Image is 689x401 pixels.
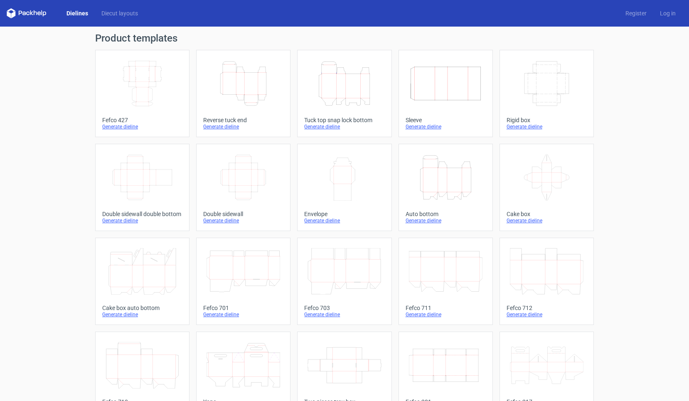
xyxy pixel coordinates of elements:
[406,117,486,123] div: Sleeve
[304,123,384,130] div: Generate dieline
[619,9,653,17] a: Register
[304,311,384,318] div: Generate dieline
[507,211,587,217] div: Cake box
[507,305,587,311] div: Fefco 712
[406,211,486,217] div: Auto bottom
[304,305,384,311] div: Fefco 703
[399,50,493,137] a: SleeveGenerate dieline
[406,217,486,224] div: Generate dieline
[399,144,493,231] a: Auto bottomGenerate dieline
[304,117,384,123] div: Tuck top snap lock bottom
[500,238,594,325] a: Fefco 712Generate dieline
[297,144,391,231] a: EnvelopeGenerate dieline
[95,9,145,17] a: Diecut layouts
[196,144,290,231] a: Double sidewallGenerate dieline
[406,123,486,130] div: Generate dieline
[507,217,587,224] div: Generate dieline
[102,311,182,318] div: Generate dieline
[95,33,594,43] h1: Product templates
[297,238,391,325] a: Fefco 703Generate dieline
[304,217,384,224] div: Generate dieline
[507,117,587,123] div: Rigid box
[500,50,594,137] a: Rigid boxGenerate dieline
[102,305,182,311] div: Cake box auto bottom
[399,238,493,325] a: Fefco 711Generate dieline
[297,50,391,137] a: Tuck top snap lock bottomGenerate dieline
[203,305,283,311] div: Fefco 701
[304,211,384,217] div: Envelope
[60,9,95,17] a: Dielines
[102,211,182,217] div: Double sidewall double bottom
[95,238,189,325] a: Cake box auto bottomGenerate dieline
[203,217,283,224] div: Generate dieline
[203,211,283,217] div: Double sidewall
[102,117,182,123] div: Fefco 427
[500,144,594,231] a: Cake boxGenerate dieline
[196,50,290,137] a: Reverse tuck endGenerate dieline
[203,123,283,130] div: Generate dieline
[507,311,587,318] div: Generate dieline
[406,305,486,311] div: Fefco 711
[95,50,189,137] a: Fefco 427Generate dieline
[196,238,290,325] a: Fefco 701Generate dieline
[203,311,283,318] div: Generate dieline
[95,144,189,231] a: Double sidewall double bottomGenerate dieline
[102,217,182,224] div: Generate dieline
[507,123,587,130] div: Generate dieline
[203,117,283,123] div: Reverse tuck end
[102,123,182,130] div: Generate dieline
[406,311,486,318] div: Generate dieline
[653,9,682,17] a: Log in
